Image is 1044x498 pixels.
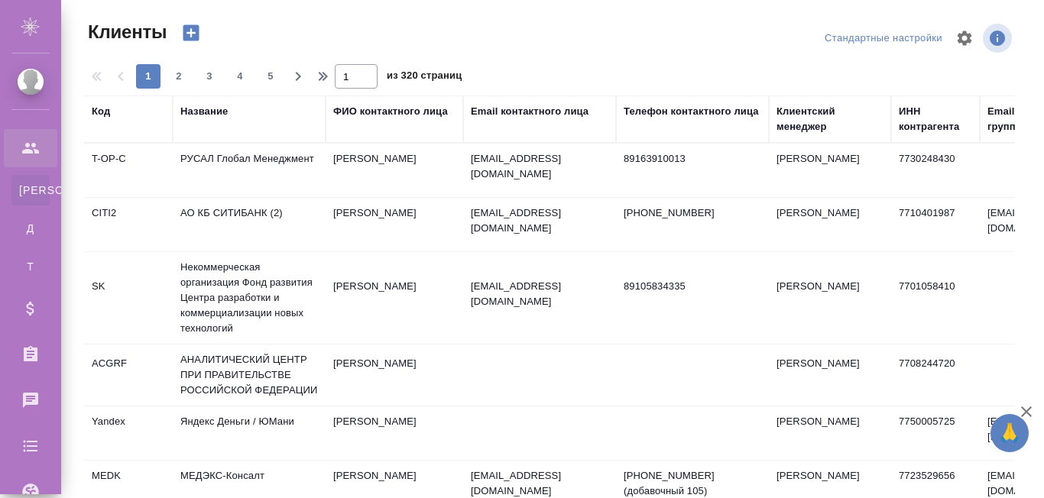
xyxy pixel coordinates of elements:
[173,198,326,251] td: АО КБ СИТИБАНК (2)
[387,66,462,89] span: из 320 страниц
[173,344,326,406] td: АНАЛИТИЧЕСКИЙ ЦЕНТР ПРИ ПРАВИТЕЛЬСТВЕ РОССИЙСКОЙ ФЕДЕРАЦИИ
[326,348,463,402] td: [PERSON_NAME]
[471,104,588,119] div: Email контактного лица
[228,69,252,84] span: 4
[624,151,761,167] p: 89163910013
[899,104,972,134] div: ИНН контрагента
[624,279,761,294] p: 89105834335
[173,144,326,197] td: РУСАЛ Глобал Менеджмент
[769,198,891,251] td: [PERSON_NAME]
[946,20,983,57] span: Настроить таблицу
[19,259,42,274] span: Т
[228,64,252,89] button: 4
[84,271,173,325] td: SK
[84,144,173,197] td: T-OP-C
[197,69,222,84] span: 3
[624,104,759,119] div: Телефон контактного лица
[326,406,463,460] td: [PERSON_NAME]
[197,64,222,89] button: 3
[173,20,209,46] button: Создать
[624,205,761,221] p: [PHONE_NUMBER]
[471,151,608,182] p: [EMAIL_ADDRESS][DOMAIN_NAME]
[769,144,891,197] td: [PERSON_NAME]
[471,279,608,309] p: [EMAIL_ADDRESS][DOMAIN_NAME]
[84,348,173,402] td: ACGRF
[333,104,448,119] div: ФИО контактного лица
[891,348,980,402] td: 7708244720
[19,221,42,236] span: Д
[991,414,1029,452] button: 🙏
[167,64,191,89] button: 2
[769,271,891,325] td: [PERSON_NAME]
[84,406,173,460] td: Yandex
[173,252,326,344] td: Некоммерческая организация Фонд развития Центра разработки и коммерциализации новых технологий
[769,348,891,402] td: [PERSON_NAME]
[983,24,1015,53] span: Посмотреть информацию
[84,198,173,251] td: CITI2
[891,198,980,251] td: 7710401987
[258,69,283,84] span: 5
[891,144,980,197] td: 7730248430
[11,213,50,244] a: Д
[92,104,110,119] div: Код
[471,205,608,236] p: [EMAIL_ADDRESS][DOMAIN_NAME]
[891,406,980,460] td: 7750005725
[84,20,167,44] span: Клиенты
[326,144,463,197] td: [PERSON_NAME]
[258,64,283,89] button: 5
[11,251,50,282] a: Т
[326,271,463,325] td: [PERSON_NAME]
[180,104,228,119] div: Название
[173,406,326,460] td: Яндекс Деньги / ЮМани
[167,69,191,84] span: 2
[891,271,980,325] td: 7701058410
[769,406,891,460] td: [PERSON_NAME]
[11,175,50,205] a: [PERSON_NAME]
[19,183,42,198] span: [PERSON_NAME]
[997,417,1023,449] span: 🙏
[821,27,946,50] div: split button
[777,104,884,134] div: Клиентский менеджер
[326,198,463,251] td: [PERSON_NAME]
